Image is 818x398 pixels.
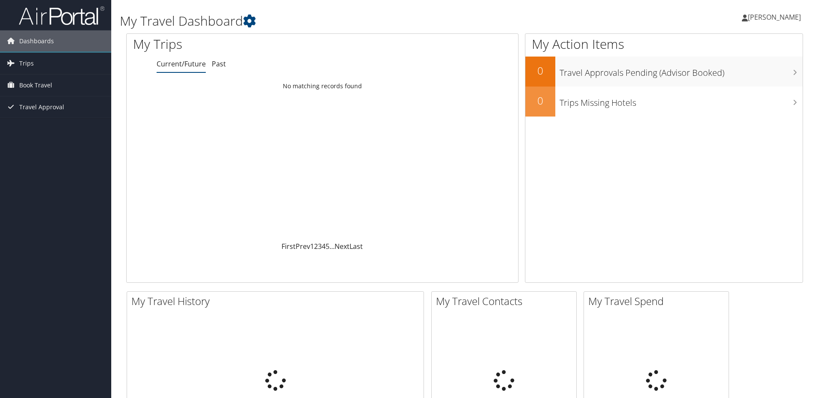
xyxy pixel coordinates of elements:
[525,63,555,78] h2: 0
[525,35,803,53] h1: My Action Items
[310,242,314,251] a: 1
[436,294,576,308] h2: My Travel Contacts
[525,87,803,117] a: 0Trips Missing Hotels
[19,6,104,26] img: airportal-logo.png
[131,294,424,308] h2: My Travel History
[335,242,350,251] a: Next
[322,242,326,251] a: 4
[588,294,729,308] h2: My Travel Spend
[314,242,318,251] a: 2
[525,93,555,108] h2: 0
[525,57,803,87] a: 0Travel Approvals Pending (Advisor Booked)
[133,35,349,53] h1: My Trips
[329,242,335,251] span: …
[318,242,322,251] a: 3
[282,242,296,251] a: First
[19,53,34,74] span: Trips
[120,12,580,30] h1: My Travel Dashboard
[560,93,803,109] h3: Trips Missing Hotels
[19,30,54,52] span: Dashboards
[212,59,226,69] a: Past
[350,242,363,251] a: Last
[296,242,310,251] a: Prev
[326,242,329,251] a: 5
[19,75,52,96] span: Book Travel
[742,4,809,30] a: [PERSON_NAME]
[157,59,206,69] a: Current/Future
[748,12,801,22] span: [PERSON_NAME]
[560,63,803,79] h3: Travel Approvals Pending (Advisor Booked)
[127,78,518,94] td: No matching records found
[19,96,64,118] span: Travel Approval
